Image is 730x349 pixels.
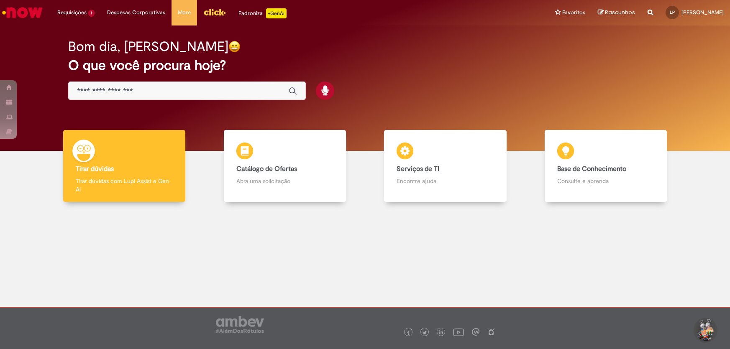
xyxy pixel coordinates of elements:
[557,177,654,185] p: Consulte e aprenda
[236,177,333,185] p: Abra uma solicitação
[228,41,241,53] img: happy-face.png
[266,8,287,18] p: +GenAi
[439,330,443,335] img: logo_footer_linkedin.png
[423,331,427,335] img: logo_footer_twitter.png
[68,39,228,54] h2: Bom dia, [PERSON_NAME]
[107,8,165,17] span: Despesas Corporativas
[88,10,95,17] span: 1
[1,4,44,21] img: ServiceNow
[406,331,410,335] img: logo_footer_facebook.png
[397,165,439,173] b: Serviços de TI
[236,165,297,173] b: Catálogo de Ofertas
[453,326,464,337] img: logo_footer_youtube.png
[57,8,87,17] span: Requisições
[203,6,226,18] img: click_logo_yellow_360x200.png
[44,130,205,202] a: Tirar dúvidas Tirar dúvidas com Lupi Assist e Gen Ai
[557,165,626,173] b: Base de Conhecimento
[76,177,173,194] p: Tirar dúvidas com Lupi Assist e Gen Ai
[605,8,635,16] span: Rascunhos
[692,318,717,343] button: Iniciar Conversa de Suporte
[216,316,264,333] img: logo_footer_ambev_rotulo_gray.png
[238,8,287,18] div: Padroniza
[397,177,494,185] p: Encontre ajuda
[68,58,662,73] h2: O que você procura hoje?
[205,130,365,202] a: Catálogo de Ofertas Abra uma solicitação
[681,9,724,16] span: [PERSON_NAME]
[76,165,114,173] b: Tirar dúvidas
[670,10,675,15] span: LP
[525,130,686,202] a: Base de Conhecimento Consulte e aprenda
[562,8,585,17] span: Favoritos
[472,328,479,336] img: logo_footer_workplace.png
[178,8,191,17] span: More
[487,328,495,336] img: logo_footer_naosei.png
[598,9,635,17] a: Rascunhos
[365,130,526,202] a: Serviços de TI Encontre ajuda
